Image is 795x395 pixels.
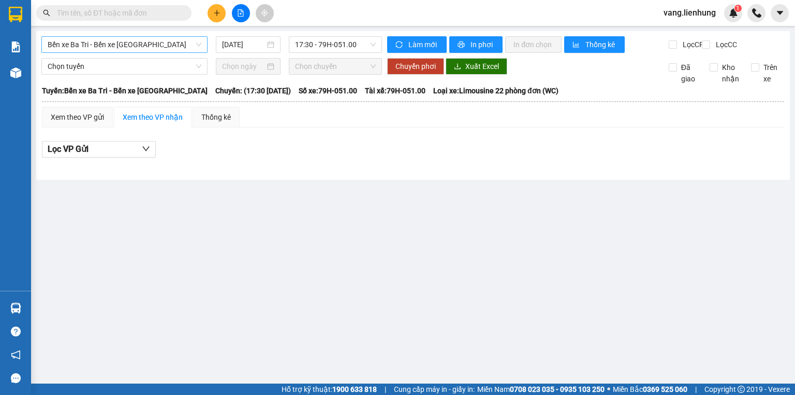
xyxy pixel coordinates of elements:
span: bar-chart [572,41,581,49]
sup: 1 [734,5,742,12]
button: downloadXuất Excel [446,58,507,75]
span: notification [11,350,21,360]
img: warehouse-icon [10,303,21,314]
span: aim [261,9,268,17]
input: 14/09/2025 [222,39,264,50]
span: search [43,9,50,17]
b: Tuyến: Bến xe Ba Tri - Bến xe [GEOGRAPHIC_DATA] [42,87,208,95]
span: Tài xế: 79H-051.00 [365,85,425,96]
span: 17:30 - 79H-051.00 [295,37,376,52]
img: phone-icon [752,8,761,18]
span: Lọc VP Gửi [48,143,89,156]
span: Lọc CR [679,39,705,50]
span: vang.lienhung [655,6,724,19]
button: syncLàm mới [387,36,447,53]
button: Lọc VP Gửi [42,141,156,158]
span: Lọc CC [712,39,739,50]
img: warehouse-icon [10,67,21,78]
button: bar-chartThống kê [564,36,625,53]
span: | [385,384,386,395]
strong: 0369 525 060 [643,385,687,393]
span: Thống kê [585,39,616,50]
span: Miền Nam [477,384,605,395]
span: Đã giao [677,62,702,84]
button: In đơn chọn [505,36,562,53]
button: caret-down [771,4,789,22]
input: Chọn ngày [222,61,264,72]
img: solution-icon [10,41,21,52]
div: Xem theo VP nhận [123,111,183,123]
span: 1 [736,5,740,12]
span: Miền Bắc [613,384,687,395]
span: caret-down [775,8,785,18]
span: Chọn tuyến [48,59,201,74]
span: Bến xe Ba Tri - Bến xe Vạn Ninh [48,37,201,52]
span: In phơi [470,39,494,50]
span: Chuyến: (17:30 [DATE]) [215,85,291,96]
button: Chuyển phơi [387,58,444,75]
button: printerIn phơi [449,36,503,53]
span: Số xe: 79H-051.00 [299,85,357,96]
input: Tìm tên, số ĐT hoặc mã đơn [57,7,179,19]
button: file-add [232,4,250,22]
span: printer [458,41,466,49]
span: Trên xe [759,62,785,84]
img: icon-new-feature [729,8,738,18]
span: file-add [237,9,244,17]
span: ⚪️ [607,387,610,391]
span: Kho nhận [718,62,743,84]
span: sync [395,41,404,49]
span: question-circle [11,327,21,336]
img: logo-vxr [9,7,22,22]
span: | [695,384,697,395]
span: Chọn chuyến [295,59,376,74]
span: plus [213,9,220,17]
button: aim [256,4,274,22]
div: Thống kê [201,111,231,123]
span: copyright [738,386,745,393]
span: Hỗ trợ kỹ thuật: [282,384,377,395]
span: down [142,145,150,153]
span: message [11,373,21,383]
span: Cung cấp máy in - giấy in: [394,384,475,395]
div: Xem theo VP gửi [51,111,104,123]
button: plus [208,4,226,22]
strong: 1900 633 818 [332,385,377,393]
span: Loại xe: Limousine 22 phòng đơn (WC) [433,85,558,96]
span: Làm mới [408,39,438,50]
strong: 0708 023 035 - 0935 103 250 [510,385,605,393]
